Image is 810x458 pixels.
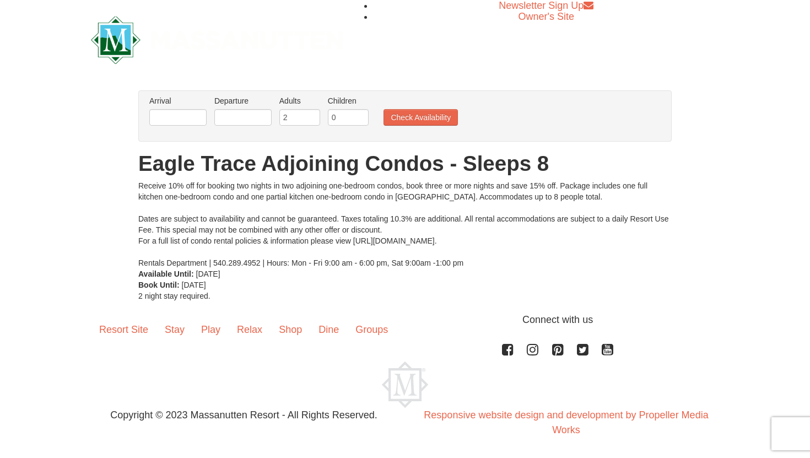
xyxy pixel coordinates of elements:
[519,11,574,22] a: Owner's Site
[138,292,210,300] span: 2 night stay required.
[156,312,193,347] a: Stay
[279,95,320,106] label: Adults
[83,408,405,423] p: Copyright © 2023 Massanutten Resort - All Rights Reserved.
[424,409,708,435] a: Responsive website design and development by Propeller Media Works
[310,312,347,347] a: Dine
[229,312,271,347] a: Relax
[91,312,719,327] p: Connect with us
[138,180,672,268] div: Receive 10% off for booking two nights in two adjoining one-bedroom condos, book three or more ni...
[196,270,220,278] span: [DATE]
[138,281,180,289] strong: Book Until:
[138,153,672,175] h1: Eagle Trace Adjoining Condos - Sleeps 8
[138,270,194,278] strong: Available Until:
[214,95,272,106] label: Departure
[91,25,343,51] a: Massanutten Resort
[328,95,369,106] label: Children
[271,312,310,347] a: Shop
[382,362,428,408] img: Massanutten Resort Logo
[91,312,156,347] a: Resort Site
[347,312,396,347] a: Groups
[384,109,458,126] button: Check Availability
[91,16,343,64] img: Massanutten Resort Logo
[149,95,207,106] label: Arrival
[193,312,229,347] a: Play
[182,281,206,289] span: [DATE]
